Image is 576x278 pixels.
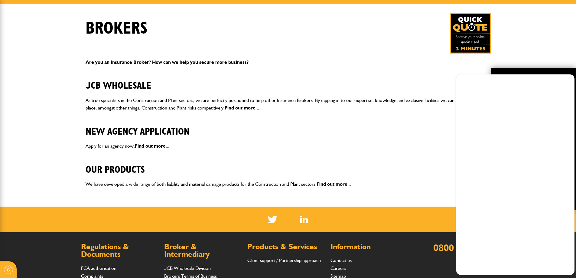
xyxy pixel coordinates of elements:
p: Apply for an agency now. ... [86,142,491,150]
a: JCB Wholesale Division [164,265,211,271]
img: Linked In [300,216,308,223]
iframe: SalesIQ Chatwindow [456,73,574,273]
h2: New Agency Application [86,117,491,137]
h2: Regulations & Documents [81,243,158,258]
a: Careers [330,265,346,271]
h2: Broker & Intermediary [164,243,241,258]
h2: Products & Services [247,243,324,251]
h2: Our Products [86,155,491,175]
img: Quick Quote [450,13,491,54]
a: Find out more [225,105,255,111]
a: FCA authorisation [81,265,116,271]
p: As true specialists in the Construction and Plant sectors, we are perfectly positioned to help ot... [86,96,491,112]
img: Twitter [268,216,277,223]
a: Contact us [330,257,352,263]
h2: JCB Wholesale [86,71,491,91]
a: Find out more [317,181,347,187]
a: Client support / Partnership approach [247,257,321,263]
a: LinkedIn [300,216,308,223]
a: Get your insurance quote in just 2-minutes [450,13,491,54]
p: Are you an Insurance Broker? How can we help you secure more business? [86,58,491,66]
a: 0800 141 2877 [433,242,495,253]
h1: Brokers [86,18,148,39]
h2: Information [330,243,408,251]
p: We have developed a wide range of both liability and material damage products for the Constructio... [86,180,491,188]
a: Find out more [135,143,166,149]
